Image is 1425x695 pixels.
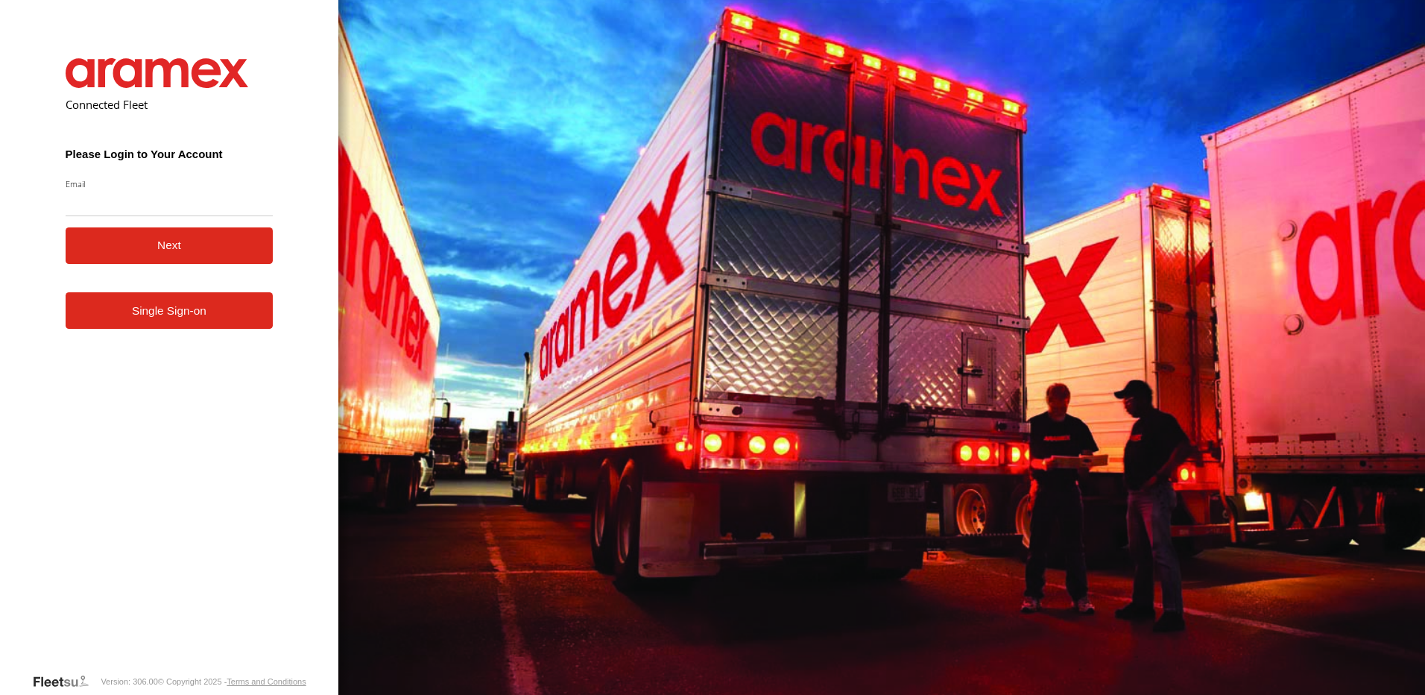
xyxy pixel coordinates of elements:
[158,677,306,686] div: © Copyright 2025 -
[66,148,274,160] h3: Please Login to Your Account
[32,674,101,689] a: Visit our Website
[66,97,274,112] h2: Connected Fleet
[66,178,274,189] label: Email
[101,677,157,686] div: Version: 306.00
[227,677,306,686] a: Terms and Conditions
[66,292,274,329] a: Single Sign-on
[66,227,274,264] button: Next
[66,58,249,88] img: Aramex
